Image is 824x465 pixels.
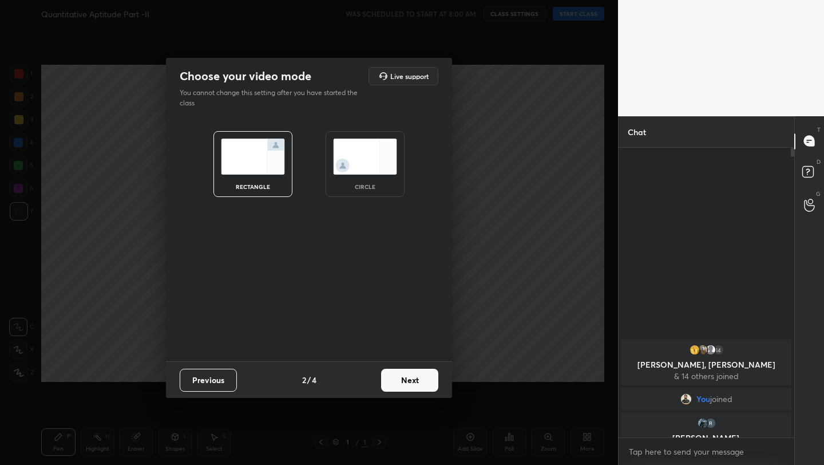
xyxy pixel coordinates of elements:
p: D [817,157,821,166]
span: You [696,395,710,404]
h4: / [307,374,311,386]
h4: 2 [302,374,306,386]
p: & 14 others joined [628,372,785,381]
h5: Live support [390,73,429,80]
div: rectangle [230,184,276,190]
span: joined [710,395,732,404]
div: 14 [713,344,724,356]
div: circle [342,184,388,190]
h2: Choose your video mode [180,69,311,84]
h4: 4 [312,374,316,386]
button: Previous [180,369,237,392]
img: 839da062b98b4d0fbd2c516683be804b.jpg [689,344,700,356]
img: circleScreenIcon.acc0effb.svg [333,139,397,175]
img: normalScreenIcon.ae25ed63.svg [221,139,285,175]
img: 3 [705,417,716,429]
img: d9cff753008c4d4b94e8f9a48afdbfb4.jpg [680,393,692,405]
p: [PERSON_NAME], [PERSON_NAME] [628,434,785,452]
p: Chat [619,117,655,147]
p: [PERSON_NAME], [PERSON_NAME] [628,360,785,369]
p: T [817,125,821,134]
p: You cannot change this setting after you have started the class [180,88,365,108]
div: grid [619,337,794,438]
img: default.png [705,344,716,356]
img: 60a143aec77849dcaffbab77c150213e.jpg [697,417,708,429]
button: Next [381,369,438,392]
img: 37d172b38aca44ffbe2fe0ec29e07a37.jpg [697,344,708,356]
p: G [816,190,821,198]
